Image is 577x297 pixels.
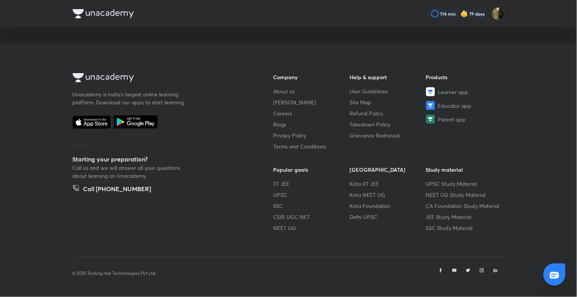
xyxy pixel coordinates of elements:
[83,184,151,195] h5: Call [PHONE_NUMBER]
[273,120,350,128] a: Blogs
[350,213,426,221] a: Delhi UPSC
[73,270,156,277] p: © 2025 Sorting Hat Technologies Pvt Ltd
[426,101,435,110] img: Educator app
[426,101,502,110] a: Educator app
[273,202,350,210] a: SSC
[461,10,468,18] img: streak
[438,102,472,110] span: Educator app
[73,90,187,106] p: Unacademy is India’s largest online learning platform. Download our apps to start learning
[350,202,426,210] a: Kota Foundation
[273,87,350,95] a: About us
[273,73,350,81] h6: Company
[426,73,502,81] h6: Products
[73,184,151,195] a: Call [PHONE_NUMBER]
[350,120,426,128] a: Takedown Policy
[273,109,350,117] a: Careers
[350,73,426,81] h6: Help & support
[273,213,350,221] a: CSIR UGC NET
[73,164,187,180] p: Call us and we will answer all your questions about learning on Unacademy
[492,7,505,20] img: Ruhi Chi
[273,131,350,139] a: Privacy Policy
[273,142,350,150] a: Terms and Conditions
[273,166,350,174] h6: Popular goals
[350,87,426,95] a: User Guidelines
[273,109,292,117] span: Careers
[426,213,502,221] a: JEE Study Material
[350,180,426,188] a: Kota IIT JEE
[438,115,466,123] span: Parent app
[426,87,502,96] a: Learner app
[73,73,134,82] img: Company Logo
[73,9,134,18] img: Company Logo
[73,73,249,84] a: Company Logo
[426,115,502,124] a: Parent app
[426,191,502,199] a: NEET UG Study Material
[350,191,426,199] a: Kota NEET UG
[273,191,350,199] a: UPSC
[350,109,426,117] a: Refund Policy
[426,180,502,188] a: UPSC Study Material
[426,87,435,96] img: Learner app
[350,131,426,139] a: Grievance Redressal
[273,98,350,106] a: [PERSON_NAME]
[438,88,469,96] span: Learner app
[350,98,426,106] a: Site Map
[426,224,502,232] a: SSC Study Material
[73,155,249,164] h5: Starting your preparation?
[426,166,502,174] h6: Study material
[273,224,350,232] a: NEET UG
[350,166,426,174] h6: [GEOGRAPHIC_DATA]
[426,202,502,210] a: CA Foundation Study Material
[273,180,350,188] a: IIT JEE
[426,115,435,124] img: Parent app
